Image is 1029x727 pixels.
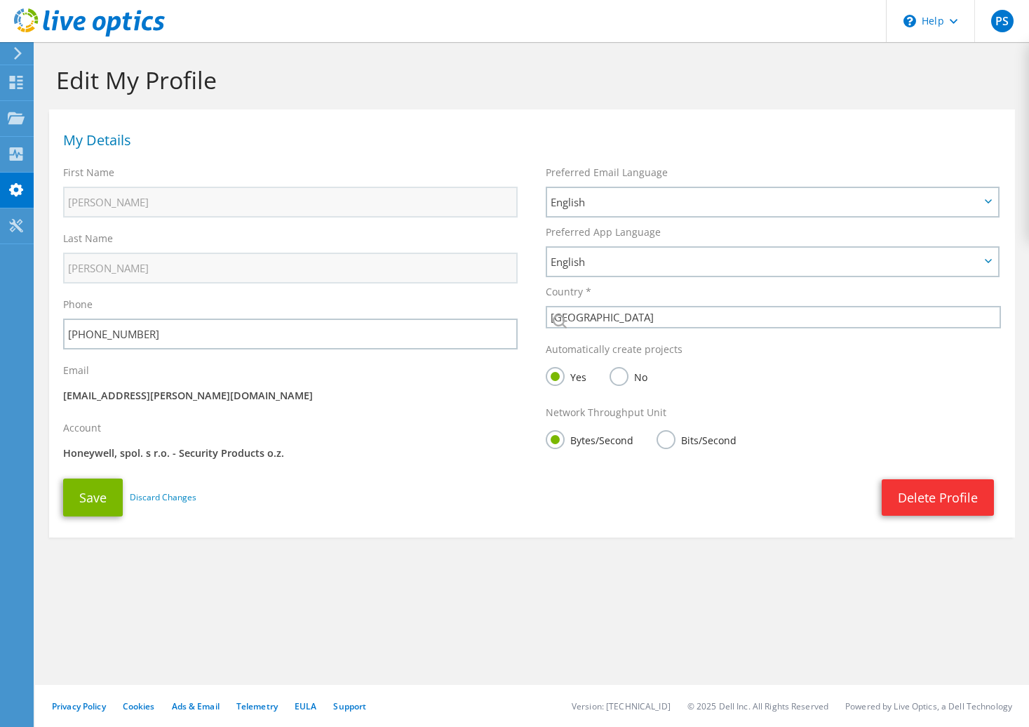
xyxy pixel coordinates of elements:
p: Honeywell, spol. s r.o. - Security Products o.z. [63,446,518,461]
button: Save [63,479,123,516]
label: Yes [546,367,586,385]
p: [EMAIL_ADDRESS][PERSON_NAME][DOMAIN_NAME] [63,388,518,403]
a: Discard Changes [130,490,196,505]
label: No [610,367,647,385]
label: Account [63,421,101,435]
label: Bytes/Second [546,430,633,448]
span: English [551,194,980,211]
li: Version: [TECHNICAL_ID] [572,700,671,712]
label: Last Name [63,232,113,246]
label: Preferred App Language [546,225,661,239]
label: First Name [63,166,114,180]
h1: My Details [63,133,994,147]
h1: Edit My Profile [56,65,1001,95]
a: Privacy Policy [52,700,106,712]
a: Cookies [123,700,155,712]
a: EULA [295,700,316,712]
label: Country * [546,285,591,299]
li: Powered by Live Optics, a Dell Technology [845,700,1012,712]
label: Email [63,363,89,378]
li: © 2025 Dell Inc. All Rights Reserved [687,700,828,712]
a: Delete Profile [882,479,994,516]
label: Network Throughput Unit [546,406,666,420]
a: Telemetry [236,700,278,712]
label: Automatically create projects [546,342,682,356]
svg: \n [903,15,916,27]
a: Ads & Email [172,700,220,712]
span: English [551,253,980,270]
label: Preferred Email Language [546,166,668,180]
span: PS [991,10,1014,32]
label: Bits/Second [657,430,737,448]
a: Support [333,700,366,712]
label: Phone [63,298,93,312]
